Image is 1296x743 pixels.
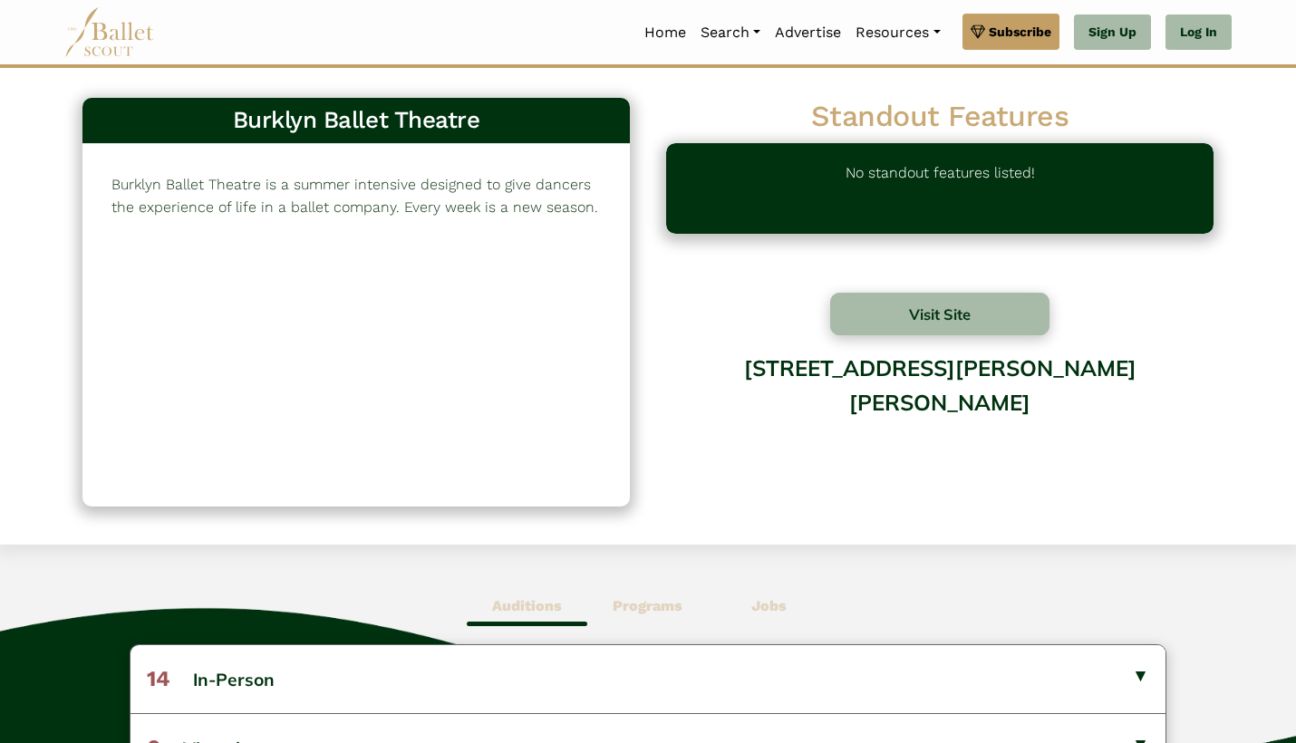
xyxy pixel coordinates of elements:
a: Subscribe [962,14,1059,50]
span: 14 [147,666,170,691]
b: Jobs [751,597,787,614]
img: gem.svg [971,22,985,42]
p: Burklyn Ballet Theatre is a summer intensive designed to give dancers the experience of life in a... [111,173,601,219]
a: Home [637,14,693,52]
p: No standout features listed! [846,161,1035,216]
span: Subscribe [989,22,1051,42]
a: Sign Up [1074,14,1151,51]
div: [STREET_ADDRESS][PERSON_NAME][PERSON_NAME] [666,342,1214,487]
button: 14In-Person [131,645,1165,712]
a: Resources [848,14,947,52]
b: Programs [613,597,682,614]
a: Log In [1165,14,1232,51]
b: Auditions [492,597,562,614]
h2: Standout Features [666,98,1214,136]
a: Advertise [768,14,848,52]
button: Visit Site [830,293,1049,335]
a: Search [693,14,768,52]
h3: Burklyn Ballet Theatre [97,105,615,136]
